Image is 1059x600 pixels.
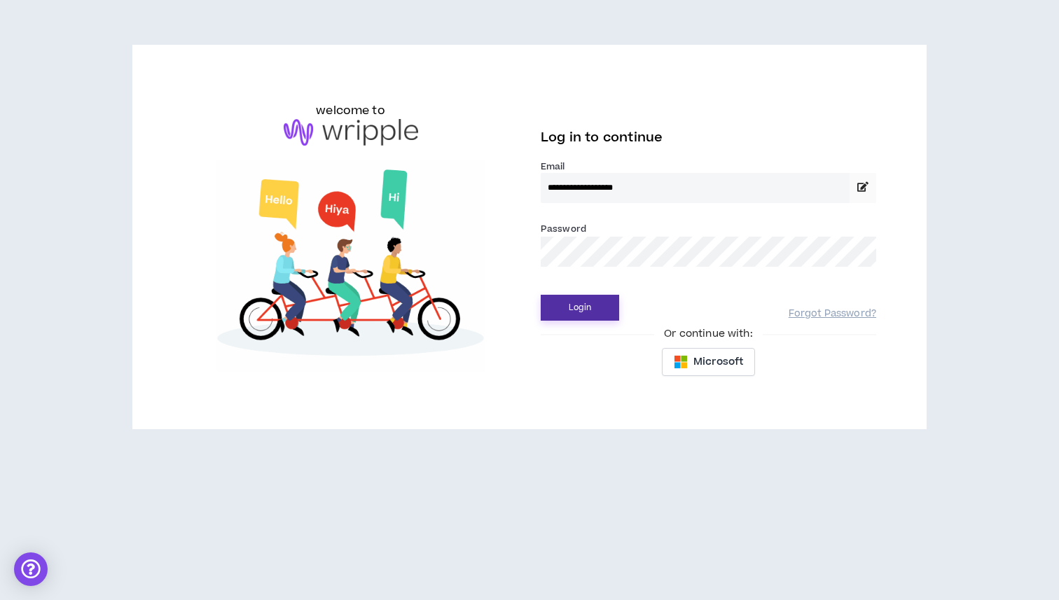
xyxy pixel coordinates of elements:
span: Or continue with: [654,326,762,342]
img: Welcome to Wripple [183,160,518,372]
div: Open Intercom Messenger [14,552,48,586]
label: Email [541,160,876,173]
span: Log in to continue [541,129,663,146]
label: Password [541,223,586,235]
a: Forgot Password? [789,307,876,321]
span: Microsoft [693,354,743,370]
button: Login [541,295,619,321]
button: Microsoft [662,348,755,376]
img: logo-brand.png [284,119,418,146]
h6: welcome to [316,102,385,119]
